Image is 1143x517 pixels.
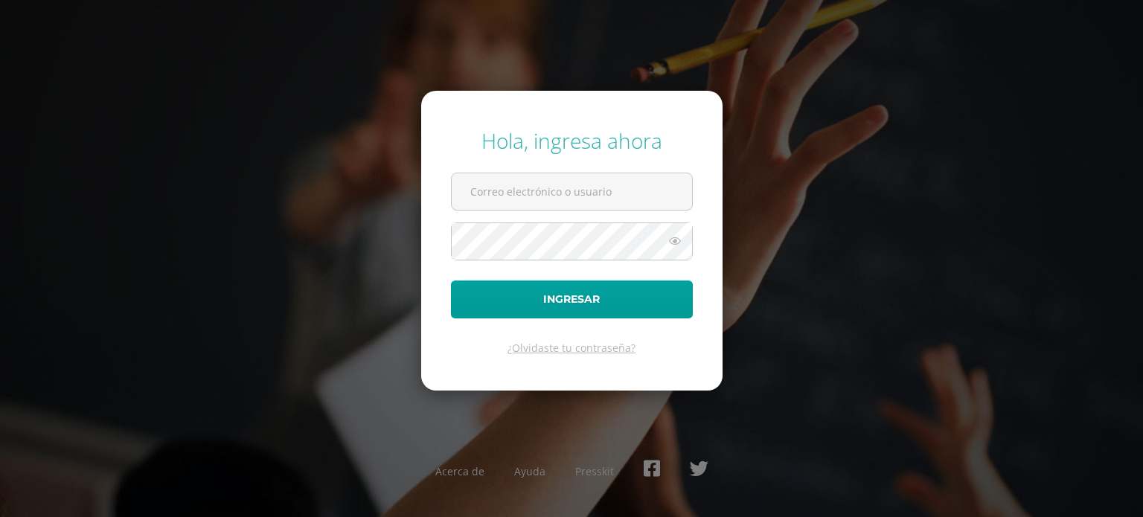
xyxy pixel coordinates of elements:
a: Acerca de [435,464,484,478]
a: Presskit [575,464,614,478]
input: Correo electrónico o usuario [452,173,692,210]
div: Hola, ingresa ahora [451,126,693,155]
a: Ayuda [514,464,545,478]
button: Ingresar [451,280,693,318]
a: ¿Olvidaste tu contraseña? [508,341,635,355]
